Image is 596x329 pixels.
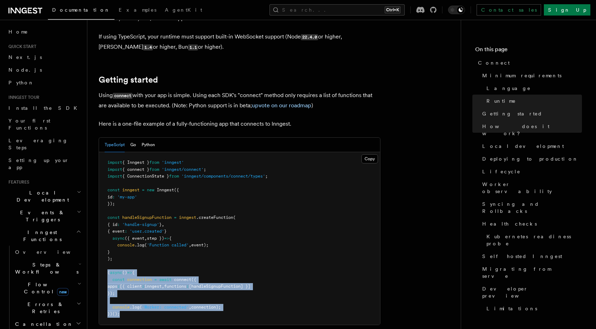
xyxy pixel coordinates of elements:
[142,138,155,152] button: Python
[149,167,159,172] span: from
[479,120,582,140] a: How does it work?
[107,291,115,296] span: });
[191,277,196,282] span: ({
[179,215,196,220] span: inngest
[107,187,120,192] span: const
[8,67,42,73] span: Node.js
[484,302,582,315] a: Limitations
[486,233,582,247] span: Kubernetes readiness probe
[252,102,311,109] a: upvote on our roadmap
[174,187,179,192] span: ({
[130,229,164,234] span: 'user.created'
[144,284,162,289] span: inngest
[174,215,176,220] span: =
[482,155,578,162] span: Deploying to production
[265,174,268,179] span: ;
[186,284,189,289] span: :
[6,226,83,246] button: Inngest Functions
[12,301,76,315] span: Errors & Retries
[159,222,162,227] span: }
[99,32,380,52] p: If using TypeScript, your runtime must support built-in WebSocket support (Node or higher, [PERSO...
[12,298,83,318] button: Errors & Retries
[482,110,542,117] span: Getting started
[107,201,115,206] span: });
[6,64,83,76] a: Node.js
[475,56,582,69] a: Connect
[107,311,120,316] span: })();
[107,270,110,275] span: (
[479,217,582,230] a: Health checks
[142,305,189,310] span: 'Worker: connected'
[8,105,81,111] span: Install the SDK
[162,284,164,289] span: ,
[169,174,179,179] span: from
[57,288,69,296] span: new
[117,243,135,247] span: console
[105,138,125,152] button: TypeScript
[233,215,236,220] span: (
[189,243,191,247] span: ,
[479,282,582,302] a: Developer preview
[6,114,83,134] a: Your first Functions
[132,270,135,275] span: {
[6,95,39,100] span: Inngest tour
[204,167,206,172] span: ;
[8,54,42,60] span: Next.js
[6,229,76,243] span: Inngest Functions
[6,134,83,154] a: Leveraging Steps
[112,277,125,282] span: const
[127,270,132,275] span: =>
[479,198,582,217] a: Syncing and Rollbacks
[164,229,167,234] span: }
[147,236,164,241] span: step })
[174,277,191,282] span: connect
[107,215,120,220] span: const
[154,277,157,282] span: =
[479,69,582,82] a: Minimum requirements
[479,178,582,198] a: Worker observability
[8,138,68,150] span: Leveraging Steps
[112,236,125,241] span: async
[12,321,73,328] span: Cancellation
[157,187,174,192] span: Inngest
[12,281,77,295] span: Flow Control
[6,206,83,226] button: Events & Triggers
[122,160,149,165] span: { Inngest }
[12,261,79,275] span: Steps & Workflows
[139,305,142,310] span: (
[8,157,69,170] span: Setting up your app
[107,174,122,179] span: import
[479,152,582,165] a: Deploying to production
[482,201,582,215] span: Syncing and Rollbacks
[6,25,83,38] a: Home
[149,160,159,165] span: from
[107,222,117,227] span: { id
[113,93,132,99] code: connect
[6,44,36,49] span: Quick start
[482,143,564,150] span: Local development
[147,187,154,192] span: new
[162,167,204,172] span: 'inngest/connect'
[479,107,582,120] a: Getting started
[8,28,28,35] span: Home
[479,263,582,282] a: Migrating from serve
[107,160,122,165] span: import
[6,186,83,206] button: Local Development
[475,45,582,56] h4: On this page
[191,243,209,247] span: event);
[6,189,77,203] span: Local Development
[479,140,582,152] a: Local development
[143,44,153,50] code: 1.4
[169,236,172,241] span: {
[6,102,83,114] a: Install the SDK
[482,168,521,175] span: Lifecycle
[107,229,125,234] span: { event
[482,123,582,137] span: How does it work?
[6,209,77,223] span: Events & Triggers
[107,195,112,199] span: id
[448,6,465,14] button: Toggle dark mode
[484,230,582,250] a: Kubernetes readiness probe
[122,270,127,275] span: ()
[112,195,115,199] span: :
[6,76,83,89] a: Python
